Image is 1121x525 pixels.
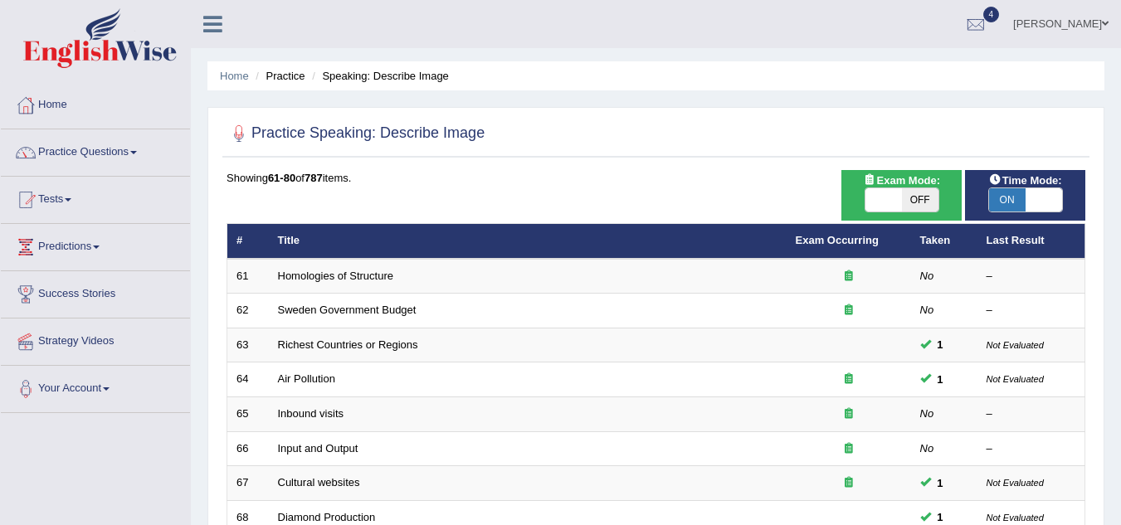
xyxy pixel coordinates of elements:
span: You can still take this question [931,371,950,388]
a: Sweden Government Budget [278,304,417,316]
a: Homologies of Structure [278,270,393,282]
div: – [987,441,1076,457]
a: Practice Questions [1,129,190,171]
small: Not Evaluated [987,340,1044,350]
em: No [920,442,934,455]
small: Not Evaluated [987,374,1044,384]
a: Richest Countries or Regions [278,338,418,351]
li: Speaking: Describe Image [308,68,449,84]
span: Exam Mode: [856,172,946,189]
th: Title [269,224,787,259]
th: # [227,224,269,259]
th: Last Result [977,224,1085,259]
a: Predictions [1,224,190,265]
div: Exam occurring question [796,269,902,284]
em: No [920,270,934,282]
a: Diamond Production [278,511,376,523]
li: Practice [251,68,305,84]
em: No [920,304,934,316]
em: No [920,407,934,420]
div: – [987,269,1076,284]
td: 64 [227,362,269,397]
div: Show exams occurring in exams [841,170,962,221]
a: Tests [1,177,190,218]
td: 65 [227,397,269,432]
a: Strategy Videos [1,318,190,360]
a: Inbound visits [278,407,344,420]
span: OFF [902,188,938,211]
a: Home [1,82,190,124]
div: Exam occurring question [796,372,902,387]
div: Exam occurring question [796,303,902,318]
a: Exam Occurring [796,234,879,246]
td: 66 [227,431,269,466]
a: Home [220,70,249,82]
small: Not Evaluated [987,513,1044,523]
small: Not Evaluated [987,478,1044,488]
td: 67 [227,466,269,501]
a: Cultural websites [278,476,360,489]
h2: Practice Speaking: Describe Image [227,121,485,146]
a: Air Pollution [278,372,335,385]
a: Success Stories [1,271,190,313]
b: 61-80 [268,172,295,184]
span: ON [989,188,1026,211]
th: Taken [911,224,977,259]
div: – [987,406,1076,422]
td: 63 [227,328,269,362]
a: Input and Output [278,442,358,455]
span: Time Mode: [982,172,1069,189]
span: You can still take this question [931,474,950,492]
div: Exam occurring question [796,475,902,491]
span: You can still take this question [931,336,950,353]
span: 4 [983,7,1000,22]
a: Your Account [1,366,190,407]
td: 61 [227,259,269,294]
b: 787 [305,172,323,184]
td: 62 [227,294,269,328]
div: Exam occurring question [796,441,902,457]
div: Exam occurring question [796,406,902,422]
div: Showing of items. [227,170,1085,186]
div: – [987,303,1076,318]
